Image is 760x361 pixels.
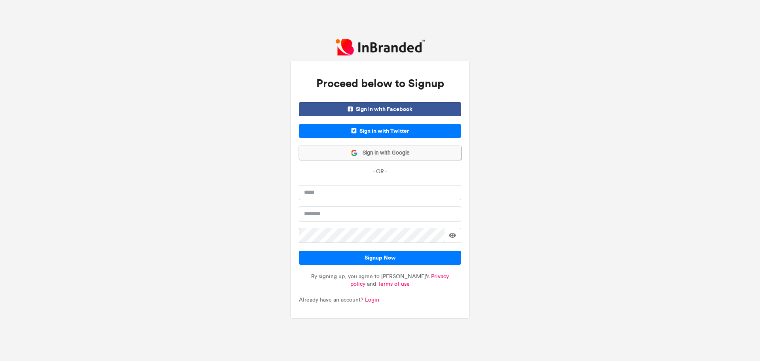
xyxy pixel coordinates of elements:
[365,296,379,303] a: Login
[299,124,461,138] span: Sign in with Twitter
[299,251,461,265] button: Signup Now
[299,168,461,176] p: - OR -
[299,102,461,116] span: Sign in with Facebook
[336,39,425,55] img: InBranded Logo
[299,146,461,160] button: Sign in with Google
[727,329,752,353] iframe: chat widget
[299,69,461,98] h3: Proceed below to Signup
[299,296,461,304] p: Already have an account?
[378,281,410,287] a: Terms of use
[358,149,409,157] span: Sign in with Google
[299,273,461,296] p: By signing up, you agree to [PERSON_NAME]'s and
